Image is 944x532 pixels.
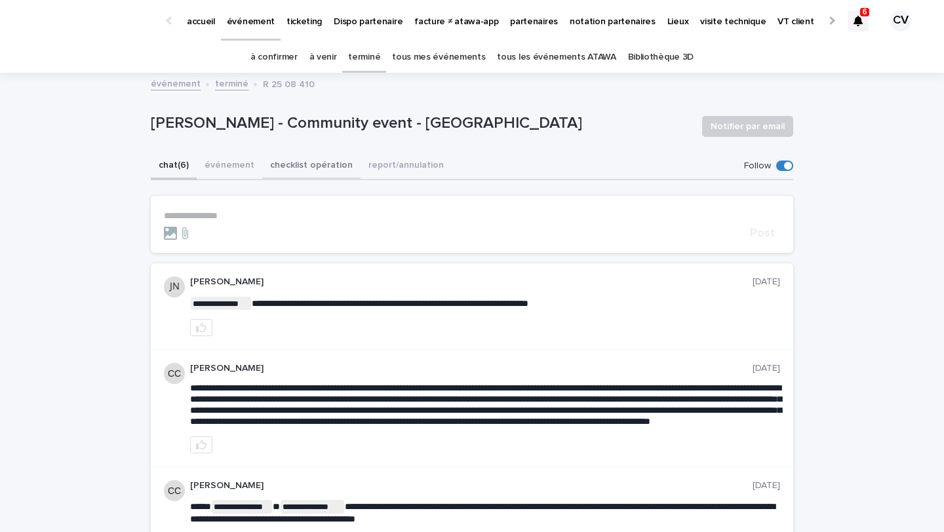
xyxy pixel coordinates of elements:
a: à venir [309,42,337,73]
img: Ls34BcGeRexTGTNfXpUC [26,8,153,34]
button: Post [745,227,780,239]
p: [DATE] [753,363,780,374]
p: [PERSON_NAME] [190,480,753,491]
button: like this post [190,319,212,336]
p: 6 [863,7,867,16]
p: [PERSON_NAME] - Community event - [GEOGRAPHIC_DATA] [151,114,692,133]
button: like this post [190,436,212,453]
a: tous les événements ATAWA [497,42,616,73]
a: événement [151,75,201,90]
a: Bibliothèque 3D [628,42,694,73]
div: CV [890,10,911,31]
p: Follow [744,161,771,172]
p: R 25 08 410 [263,76,315,90]
button: report/annulation [361,153,452,180]
p: [DATE] [753,276,780,288]
button: Notifier par email [702,116,793,137]
a: terminé [215,75,248,90]
span: Post [750,227,775,239]
p: [PERSON_NAME] [190,276,753,288]
button: chat (6) [151,153,197,180]
button: événement [197,153,262,180]
p: [DATE] [753,480,780,491]
a: à confirmer [250,42,298,73]
p: [PERSON_NAME] [190,363,753,374]
div: 6 [848,10,869,31]
a: tous mes événements [392,42,485,73]
span: Notifier par email [711,120,785,133]
a: terminé [348,42,380,73]
button: checklist opération [262,153,361,180]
